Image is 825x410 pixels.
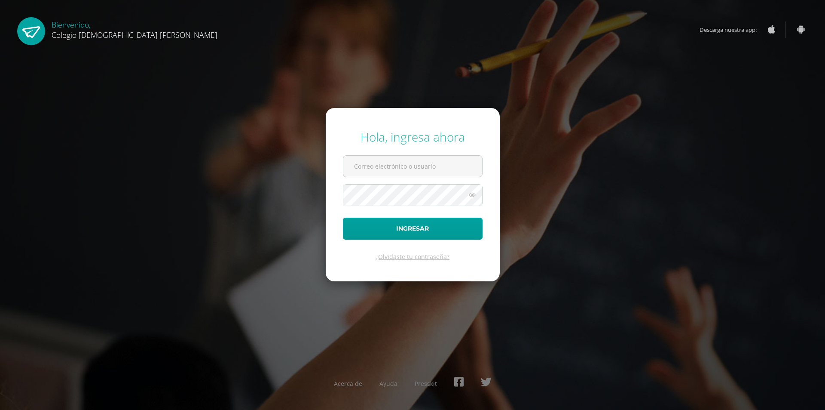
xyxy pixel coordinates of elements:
[379,379,397,388] a: Ayuda
[700,22,765,38] span: Descarga nuestra app:
[343,218,483,240] button: Ingresar
[52,30,217,40] span: Colegio [DEMOGRAPHIC_DATA] [PERSON_NAME]
[415,379,437,388] a: Presskit
[343,156,482,177] input: Correo electrónico o usuario
[376,253,449,261] a: ¿Olvidaste tu contraseña?
[334,379,362,388] a: Acerca de
[343,129,483,145] div: Hola, ingresa ahora
[52,17,217,40] div: Bienvenido,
